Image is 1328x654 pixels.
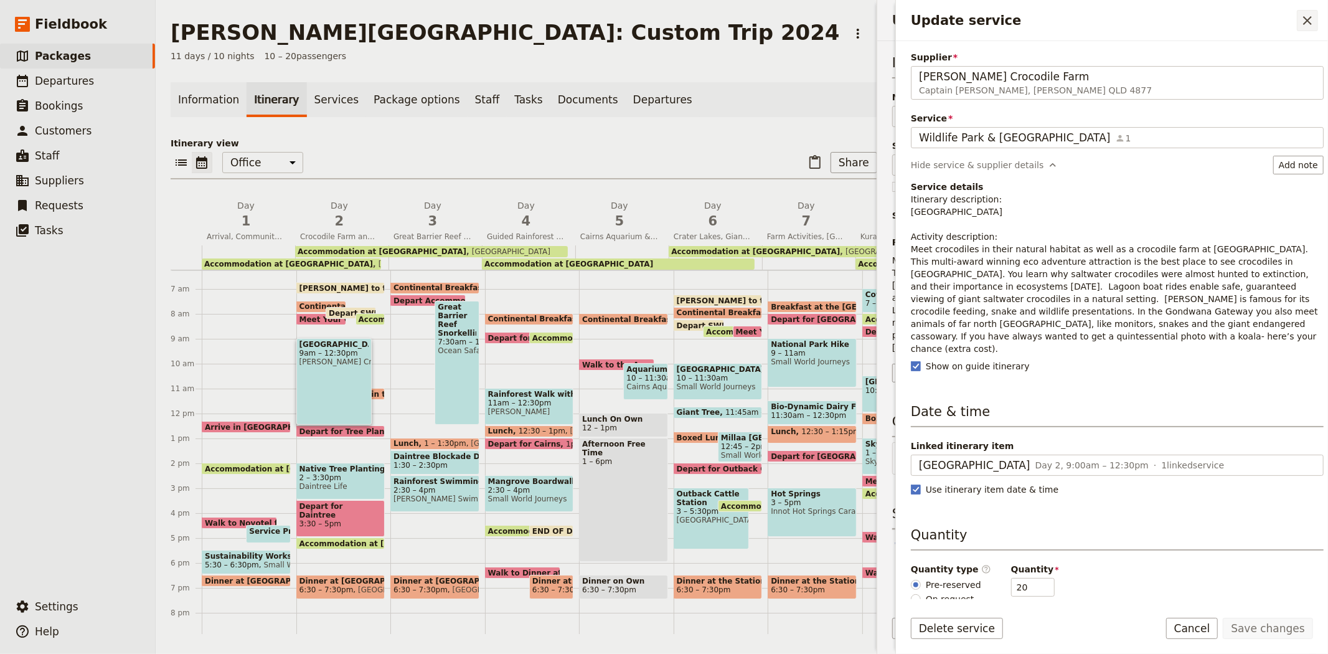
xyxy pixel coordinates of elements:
span: [GEOGRAPHIC_DATA] [448,585,531,594]
span: 2:30 – 4pm [393,486,476,495]
a: Itinerary [247,82,306,117]
span: Depart for Tree Planting [299,427,407,435]
span: Outback Cattle Station [677,490,746,507]
span: Dinner at the Station [677,577,760,585]
span: Cairns Aquarium [626,382,664,391]
span: 11:45am – 12:15pm [725,408,801,417]
span: Depart for Daintree Rainforest [299,502,382,519]
span: [GEOGRAPHIC_DATA] [865,377,948,386]
span: Walk to Night Markets [865,533,965,541]
span: Small World Journeys [259,561,343,569]
button: Hide service & supplier details [911,156,1059,174]
h2: Day [393,199,472,230]
div: Accommodation at [GEOGRAPHIC_DATA] [485,525,560,537]
span: Meet Your Guide & Depart for Hotel [865,477,1021,485]
span: 7 [767,212,845,230]
div: Boxed Lunch12:45pm [674,432,749,443]
span: Crocodile Farm and Wildlife Park & Native Tree Planting Service Work [295,232,384,242]
div: Walk to the Aquarium [579,359,654,371]
input: On request [911,594,921,604]
div: END OF DAY TASKS [529,525,573,537]
div: 8 am [171,309,202,319]
span: Tasks [35,224,64,237]
div: Accommodation at [GEOGRAPHIC_DATA] [703,326,753,338]
div: 1 pm [171,434,202,443]
span: Staff [35,149,60,162]
span: Captain [PERSON_NAME], [PERSON_NAME] QLD 4877 [919,84,1316,97]
span: Help [35,625,59,638]
h2: Day [300,199,379,230]
span: Continental Breakfast at Hotel [582,315,717,323]
span: Depart SWJ Office [329,309,409,317]
div: Accommodation at [GEOGRAPHIC_DATA] [718,500,762,512]
div: Dinner at the Station6:30 – 7:30pm [768,575,857,599]
span: Meet Your Guide Outside Reception & Depart [299,315,496,323]
span: Accommodation at [GEOGRAPHIC_DATA] [298,247,466,256]
span: 1:30 – 2:30pm [393,461,448,470]
div: Dinner at [GEOGRAPHIC_DATA] [202,575,291,587]
span: [GEOGRAPHIC_DATA] [677,365,760,374]
span: 11 days / 10 nights [171,50,255,62]
div: Depart for Daintree Rainforest3:30 – 5pm [296,500,385,537]
div: Accommodation at [GEOGRAPHIC_DATA] [529,332,573,344]
div: Accommodation at [GEOGRAPHIC_DATA] [862,488,951,500]
button: Day1Arrival, Community Service Project & Sustainability Workshop [202,199,295,245]
span: Arrival, Community Service Project & Sustainability Workshop [202,232,290,242]
span: 6:30 – 7:30pm [532,585,586,594]
span: Accommodation at [GEOGRAPHIC_DATA] [484,260,653,268]
span: Arrive in [GEOGRAPHIC_DATA] on VA1293 & Transfer to Hotel [205,423,467,431]
div: Hide service & supplier details [911,159,1044,171]
span: Great Barrier Reef Snorkelling [438,303,476,338]
div: 11 am [171,384,202,394]
div: Dinner on Own6:30 – 7:30pm [579,575,668,599]
span: Lunch [771,427,801,436]
h2: Day [487,199,565,230]
span: Accommodation at [GEOGRAPHIC_DATA] [205,465,379,473]
span: Small World Journeys [771,358,854,366]
button: Calendar view [192,152,212,173]
span: Fieldbook [35,15,107,34]
span: Accommodation at [GEOGRAPHIC_DATA] [204,260,373,268]
div: Great Barrier Reef Snorkelling7:30am – 12:30pmOcean Safari [435,301,479,425]
div: Outback Cattle Station3 – 5:30pm[GEOGRAPHIC_DATA] [674,488,749,549]
span: 1 – 1:30pm [424,439,466,448]
div: Hot Springs3 – 5pmInnot Hot Springs Caravan & [GEOGRAPHIC_DATA] [768,488,857,537]
div: Lunch12:30 – 1pm[PERSON_NAME] [485,425,574,437]
span: [PERSON_NAME] Crocodile Farm [299,358,369,366]
div: 12 pm [171,409,202,419]
h2: Day [674,199,752,230]
div: Lunch On Own12 – 1pm [579,413,668,437]
div: Cow Milking and Animals7 – 8am[GEOGRAPHIC_DATA] [862,288,951,313]
div: Depart for [GEOGRAPHIC_DATA] [768,450,857,462]
button: Day2Crocodile Farm and Wildlife Park & Native Tree Planting Service Work [295,199,389,245]
a: Staff [468,82,507,117]
span: Innot Hot Springs Caravan & [GEOGRAPHIC_DATA] [771,507,854,516]
div: Accommodation at [GEOGRAPHIC_DATA] [862,313,938,325]
span: 9am – 12:30pm [299,349,369,358]
div: Mangrove Boardwalk & Creek Cleanup2:30 – 4pmSmall World Journeys [485,475,574,512]
a: Tasks [507,82,550,117]
span: [GEOGRAPHIC_DATA] [466,247,550,256]
span: Depart for Outback Cattle Station [677,465,824,473]
div: Boxed Lunch12 – 12:30pm [862,413,951,425]
div: Rainforest Walk with Indigenous Guide11am – 12:30pm[PERSON_NAME] [485,388,574,425]
input: Quantity [1011,578,1055,597]
span: [GEOGRAPHIC_DATA] [840,247,924,256]
div: Depart for [PERSON_NAME] [485,332,560,344]
span: 7 – 8am [865,299,895,308]
div: Continental Breakfast at Hotel [390,282,479,294]
span: Small World Journeys [488,495,571,503]
div: Accommodation at [GEOGRAPHIC_DATA][GEOGRAPHIC_DATA]Accommodation at [GEOGRAPHIC_DATA]Accommodatio... [202,245,1230,270]
span: Customers [35,125,92,137]
div: Dinner at [GEOGRAPHIC_DATA]6:30 – 7:30pm[GEOGRAPHIC_DATA] [390,575,479,599]
span: 3 – 5:30pm [677,507,746,516]
span: 9 – 11am [771,349,854,358]
button: Add note [1273,156,1324,174]
div: Walk to Novotel for Evening Activities & Dinner [202,517,277,529]
span: 10:30am – 12pm [865,386,948,395]
span: Walk to the Aquarium [582,361,679,369]
span: [GEOGRAPHIC_DATA] [466,439,550,448]
span: [GEOGRAPHIC_DATA] [677,516,746,524]
span: Depart for Cairns [488,440,567,448]
span: Boxed Lunch [865,414,925,423]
